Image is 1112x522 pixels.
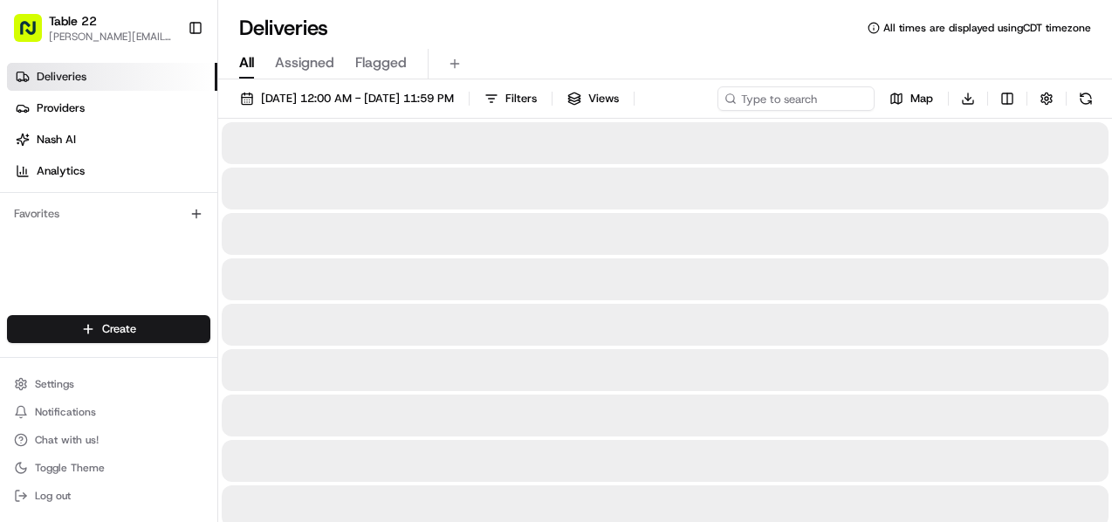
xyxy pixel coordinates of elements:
[7,428,210,452] button: Chat with us!
[355,52,407,73] span: Flagged
[239,52,254,73] span: All
[7,456,210,480] button: Toggle Theme
[7,200,210,228] div: Favorites
[7,7,181,49] button: Table 22[PERSON_NAME][EMAIL_ADDRESS][DOMAIN_NAME]
[7,157,217,185] a: Analytics
[239,14,328,42] h1: Deliveries
[559,86,627,111] button: Views
[7,484,210,508] button: Log out
[717,86,875,111] input: Type to search
[7,372,210,396] button: Settings
[477,86,545,111] button: Filters
[49,12,97,30] button: Table 22
[102,321,136,337] span: Create
[37,163,85,179] span: Analytics
[7,126,217,154] a: Nash AI
[35,489,71,503] span: Log out
[882,86,941,111] button: Map
[49,30,174,44] button: [PERSON_NAME][EMAIL_ADDRESS][DOMAIN_NAME]
[275,52,334,73] span: Assigned
[588,91,619,106] span: Views
[35,433,99,447] span: Chat with us!
[37,132,76,148] span: Nash AI
[35,405,96,419] span: Notifications
[1074,86,1098,111] button: Refresh
[7,315,210,343] button: Create
[261,91,454,106] span: [DATE] 12:00 AM - [DATE] 11:59 PM
[37,100,85,116] span: Providers
[505,91,537,106] span: Filters
[232,86,462,111] button: [DATE] 12:00 AM - [DATE] 11:59 PM
[7,63,217,91] a: Deliveries
[883,21,1091,35] span: All times are displayed using CDT timezone
[7,400,210,424] button: Notifications
[37,69,86,85] span: Deliveries
[35,377,74,391] span: Settings
[910,91,933,106] span: Map
[35,461,105,475] span: Toggle Theme
[7,94,217,122] a: Providers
